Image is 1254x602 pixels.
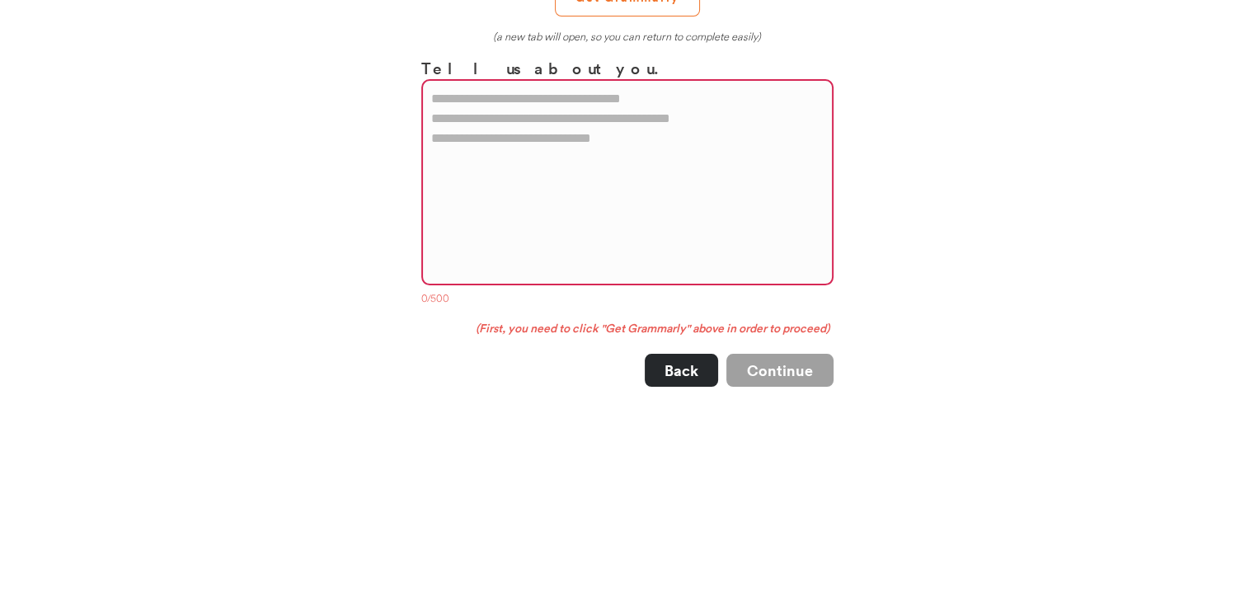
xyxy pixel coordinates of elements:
h3: Tell us about you. [421,56,834,80]
em: (a new tab will open, so you can return to complete easily) [493,30,761,43]
div: 0/500 [421,292,834,308]
button: Back [645,354,718,387]
button: Continue [726,354,834,387]
div: (First, you need to click "Get Grammarly" above in order to proceed) [421,321,834,337]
